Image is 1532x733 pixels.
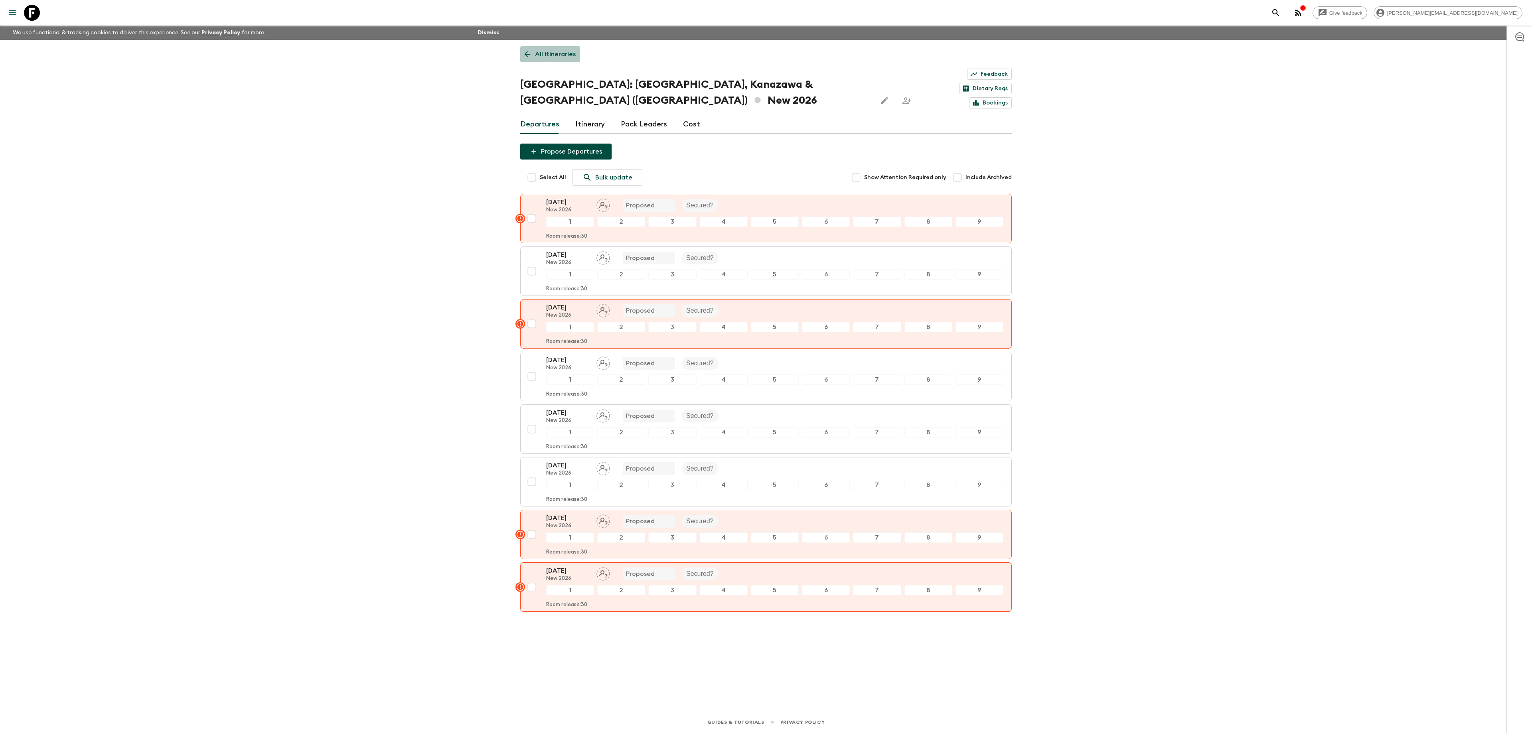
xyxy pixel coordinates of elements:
div: 6 [802,532,850,543]
div: 8 [904,427,952,437]
p: Proposed [626,253,655,263]
div: 5 [751,585,799,595]
span: Assign pack leader [596,517,610,523]
p: [DATE] [546,408,590,418]
p: [DATE] [546,303,590,312]
div: 8 [904,532,952,543]
span: Share this itinerary [899,93,915,108]
p: Room release: 30 [546,233,587,240]
div: 2 [597,374,645,385]
div: 4 [700,269,748,280]
div: Secured? [681,567,719,580]
div: 9 [956,532,1003,543]
span: Select All [540,173,566,181]
div: 6 [802,480,850,490]
button: menu [5,5,21,21]
p: [DATE] [546,513,590,523]
div: 1 [546,269,594,280]
div: 7 [853,374,901,385]
button: [DATE]New 2026Assign pack leaderProposedSecured?123456789Room release:30 [520,194,1012,243]
a: Give feedback [1313,6,1367,19]
div: 1 [546,427,594,437]
p: [DATE] [546,355,590,365]
p: Secured? [686,411,714,421]
a: Guides & Tutorials [707,718,764,727]
div: [PERSON_NAME][EMAIL_ADDRESS][DOMAIN_NAME] [1374,6,1522,19]
div: 5 [751,217,799,227]
div: Secured? [681,199,719,212]
div: 2 [597,427,645,437]
div: 8 [904,217,952,227]
span: [PERSON_NAME][EMAIL_ADDRESS][DOMAIN_NAME] [1383,10,1522,16]
div: Secured? [681,462,719,475]
p: [DATE] [546,250,590,260]
div: 4 [700,480,748,490]
p: All itineraries [535,49,576,59]
span: Assign pack leader [596,306,610,313]
div: 5 [751,427,799,437]
a: Bulk update [573,169,642,186]
div: 6 [802,427,850,437]
div: 6 [802,322,850,332]
p: Room release: 30 [546,549,587,556]
p: Room release: 30 [546,286,587,292]
span: Show Attention Required only [864,173,946,181]
p: Room release: 30 [546,602,587,608]
div: 1 [546,585,594,595]
div: 2 [597,322,645,332]
div: 2 [597,585,645,595]
div: 6 [802,269,850,280]
p: Room release: 30 [546,444,587,450]
button: Edit this itinerary [877,93,892,108]
div: 3 [648,427,696,437]
div: 2 [597,480,645,490]
div: 8 [904,269,952,280]
div: 7 [853,269,901,280]
p: [DATE] [546,461,590,470]
div: Secured? [681,410,719,422]
div: 2 [597,217,645,227]
p: [DATE] [546,197,590,207]
a: Cost [683,115,700,134]
span: Assign pack leader [596,412,610,418]
p: New 2026 [546,575,590,582]
span: Assign pack leader [596,569,610,576]
p: We use functional & tracking cookies to deliver this experience. See our for more. [10,26,268,40]
div: 3 [648,374,696,385]
div: 6 [802,217,850,227]
p: New 2026 [546,418,590,424]
p: New 2026 [546,523,590,529]
button: search adventures [1268,5,1284,21]
p: Proposed [626,306,655,315]
div: 1 [546,480,594,490]
span: Assign pack leader [596,201,610,207]
div: 4 [700,532,748,543]
div: 1 [546,322,594,332]
div: 5 [751,269,799,280]
div: 6 [802,374,850,385]
button: [DATE]New 2026Assign pack leaderProposedSecured?123456789Room release:30 [520,299,1012,349]
div: 8 [904,374,952,385]
a: All itineraries [520,46,580,62]
div: 4 [700,427,748,437]
div: 9 [956,269,1003,280]
h1: [GEOGRAPHIC_DATA]: [GEOGRAPHIC_DATA], Kanazawa & [GEOGRAPHIC_DATA] ([GEOGRAPHIC_DATA]) New 2026 [520,77,870,108]
div: 7 [853,480,901,490]
button: [DATE]New 2026Assign pack leaderProposedSecured?123456789Room release:30 [520,404,1012,454]
p: Secured? [686,201,714,210]
p: Proposed [626,569,655,579]
div: 7 [853,427,901,437]
div: 1 [546,532,594,543]
div: 3 [648,585,696,595]
p: New 2026 [546,207,590,213]
div: 3 [648,480,696,490]
div: 7 [853,532,901,543]
a: Privacy Policy [201,30,240,35]
button: [DATE]New 2026Assign pack leaderProposedSecured?123456789Room release:30 [520,457,1012,506]
p: Secured? [686,569,714,579]
p: Secured? [686,359,714,368]
p: Secured? [686,306,714,315]
p: Room release: 30 [546,497,587,503]
span: Assign pack leader [596,359,610,365]
p: Secured? [686,464,714,473]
